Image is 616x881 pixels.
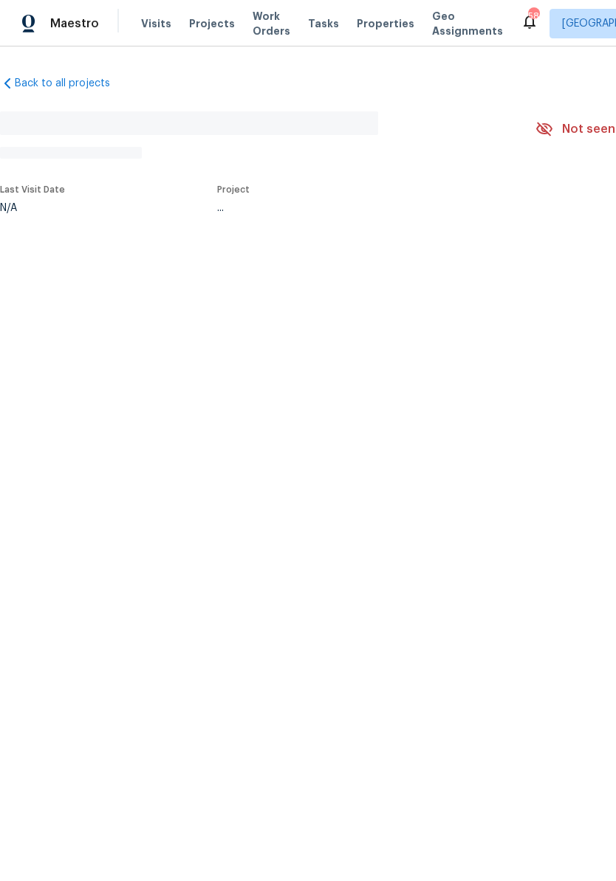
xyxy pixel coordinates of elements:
span: Tasks [308,18,339,29]
span: Geo Assignments [432,9,503,38]
span: Project [217,185,250,194]
span: Visits [141,16,171,31]
span: Projects [189,16,235,31]
div: 58 [528,9,538,24]
span: Work Orders [253,9,290,38]
span: Maestro [50,16,99,31]
div: ... [217,203,501,213]
span: Properties [357,16,414,31]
